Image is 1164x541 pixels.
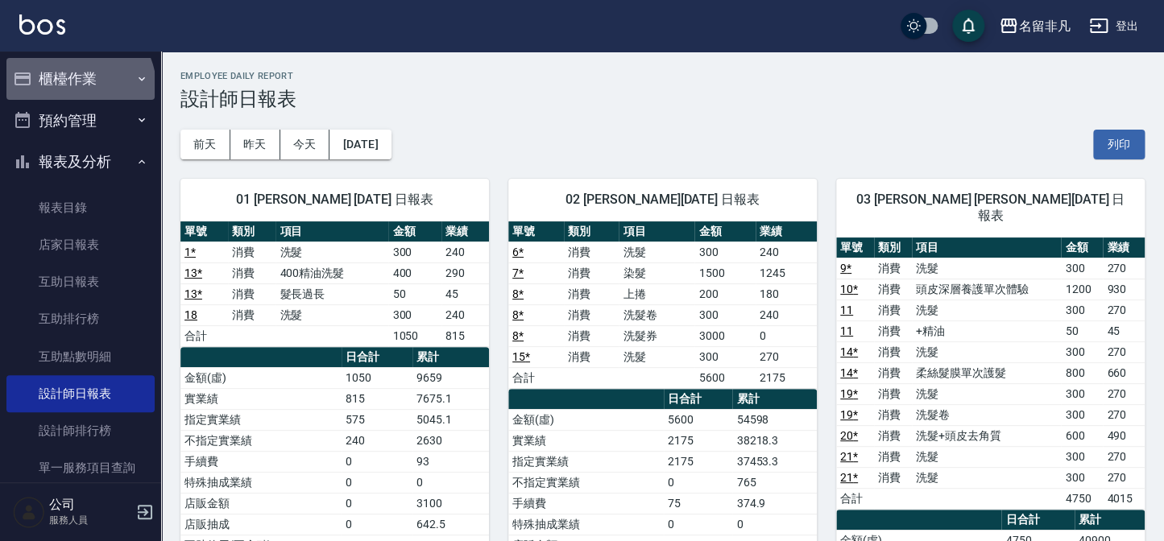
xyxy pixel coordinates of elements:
[840,304,853,316] a: 11
[874,362,912,383] td: 消費
[6,226,155,263] a: 店家日報表
[874,237,912,258] th: 類別
[508,430,664,451] td: 實業績
[694,221,756,242] th: 金額
[1083,11,1145,41] button: 登出
[1103,320,1145,341] td: 45
[1061,341,1103,362] td: 300
[912,237,1061,258] th: 項目
[49,513,131,527] p: 服務人員
[694,304,756,325] td: 300
[388,262,441,283] td: 400
[874,341,912,362] td: 消費
[664,493,732,514] td: 75
[6,300,155,337] a: 互助排行榜
[275,221,388,242] th: 項目
[756,242,817,262] td: 240
[180,472,342,493] td: 特殊抽成業績
[1061,446,1103,467] td: 300
[180,71,1145,81] h2: Employee Daily Report
[228,262,275,283] td: 消費
[13,496,45,528] img: Person
[664,389,732,410] th: 日合計
[1061,237,1103,258] th: 金額
[694,242,756,262] td: 300
[1061,299,1103,320] td: 300
[564,304,619,325] td: 消費
[874,383,912,404] td: 消費
[756,346,817,367] td: 270
[1061,279,1103,299] td: 1200
[836,237,874,258] th: 單號
[508,451,664,472] td: 指定實業績
[874,299,912,320] td: 消費
[180,221,228,242] th: 單號
[342,367,412,388] td: 1050
[1103,467,1145,488] td: 270
[180,221,489,347] table: a dense table
[180,409,342,430] td: 指定實業績
[1103,341,1145,362] td: 270
[732,409,817,430] td: 54598
[184,308,197,321] a: 18
[1103,404,1145,425] td: 270
[19,14,65,35] img: Logo
[1103,446,1145,467] td: 270
[1103,425,1145,446] td: 490
[280,130,330,159] button: 今天
[619,325,694,346] td: 洗髮券
[441,283,489,304] td: 45
[230,130,280,159] button: 昨天
[912,258,1061,279] td: 洗髮
[329,130,391,159] button: [DATE]
[180,88,1145,110] h3: 設計師日報表
[912,425,1061,446] td: 洗髮+頭皮去角質
[664,472,732,493] td: 0
[508,409,664,430] td: 金額(虛)
[412,493,489,514] td: 3100
[1075,510,1145,531] th: 累計
[1103,299,1145,320] td: 270
[528,192,797,208] span: 02 [PERSON_NAME][DATE] 日報表
[275,262,388,283] td: 400精油洗髮
[441,304,489,325] td: 240
[49,497,131,513] h5: 公司
[1103,488,1145,509] td: 4015
[756,262,817,283] td: 1245
[1061,404,1103,425] td: 300
[342,514,412,535] td: 0
[564,221,619,242] th: 類別
[388,325,441,346] td: 1050
[564,346,619,367] td: 消費
[508,472,664,493] td: 不指定實業績
[1061,425,1103,446] td: 600
[912,299,1061,320] td: 洗髮
[275,304,388,325] td: 洗髮
[1103,258,1145,279] td: 270
[508,514,664,535] td: 特殊抽成業績
[732,514,817,535] td: 0
[732,430,817,451] td: 38218.3
[732,389,817,410] th: 累計
[342,409,412,430] td: 575
[342,430,412,451] td: 240
[619,283,694,304] td: 上捲
[694,367,756,388] td: 5600
[694,262,756,283] td: 1500
[564,242,619,262] td: 消費
[412,451,489,472] td: 93
[619,346,694,367] td: 洗髮
[694,283,756,304] td: 200
[412,347,489,368] th: 累計
[756,325,817,346] td: 0
[1103,362,1145,383] td: 660
[664,451,732,472] td: 2175
[952,10,984,42] button: save
[836,488,874,509] td: 合計
[912,279,1061,299] td: 頭皮深層養護單次體驗
[756,221,817,242] th: 業績
[412,430,489,451] td: 2630
[912,362,1061,383] td: 柔絲髮膜單次護髮
[564,262,619,283] td: 消費
[412,472,489,493] td: 0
